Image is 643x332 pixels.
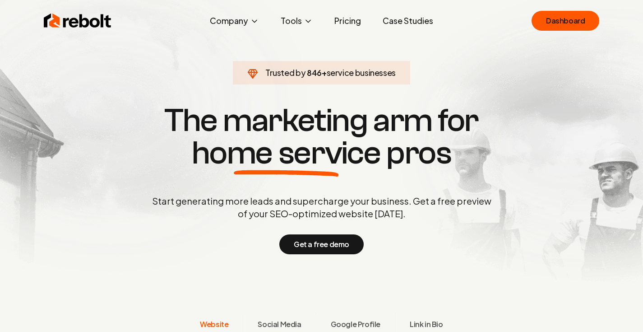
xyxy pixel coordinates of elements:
[322,67,327,78] span: +
[307,66,322,79] span: 846
[375,12,440,30] a: Case Studies
[331,319,380,330] span: Google Profile
[203,12,266,30] button: Company
[200,319,228,330] span: Website
[192,137,381,169] span: home service
[532,11,599,31] a: Dashboard
[327,12,368,30] a: Pricing
[44,12,111,30] img: Rebolt Logo
[279,234,364,254] button: Get a free demo
[150,195,493,220] p: Start generating more leads and supercharge your business. Get a free preview of your SEO-optimiz...
[265,67,305,78] span: Trusted by
[105,104,538,169] h1: The marketing arm for pros
[273,12,320,30] button: Tools
[258,319,301,330] span: Social Media
[410,319,443,330] span: Link in Bio
[327,67,396,78] span: service businesses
